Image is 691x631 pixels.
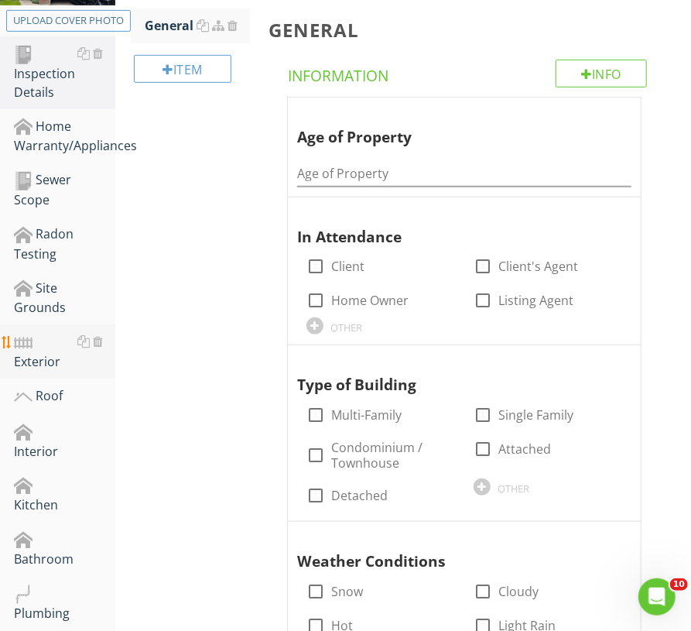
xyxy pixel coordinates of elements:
button: Upload cover photo [6,10,131,32]
label: Attached [498,441,551,457]
div: In Attendance [297,204,615,249]
div: Exterior [14,332,115,371]
div: Bathroom [14,530,115,568]
div: Site Grounds [14,279,115,317]
div: General [145,16,250,35]
div: OTHER [498,482,529,495]
label: Snow [331,584,363,599]
div: Age of Property [297,104,615,149]
label: Multi-Family [331,407,402,423]
label: Client's Agent [498,259,578,274]
div: Roof [14,386,115,406]
label: Listing Agent [498,293,573,308]
label: Single Family [498,407,573,423]
div: Kitchen [14,476,115,515]
label: Condominium / Townhouse [331,440,455,471]
div: Weather Conditions [297,528,615,573]
label: Home Owner [331,293,409,308]
div: Upload cover photo [13,13,124,29]
h4: Information [288,60,647,86]
label: Cloudy [498,584,539,599]
label: Client [331,259,364,274]
div: Radon Testing [14,225,115,263]
input: Age of Property [297,161,631,187]
div: OTHER [330,321,362,334]
div: Info [556,60,647,87]
div: Home Warranty/Appliances [14,117,115,156]
div: Plumbing [14,584,115,622]
div: Inspection Details [14,44,115,101]
div: Interior [14,422,115,461]
iframe: Intercom live chat [638,578,676,616]
h3: General [269,19,666,40]
div: Item [134,55,231,83]
span: 10 [670,578,688,591]
label: Detached [331,488,388,503]
div: Type of Building [297,352,615,396]
div: Sewer Scope [14,170,115,209]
